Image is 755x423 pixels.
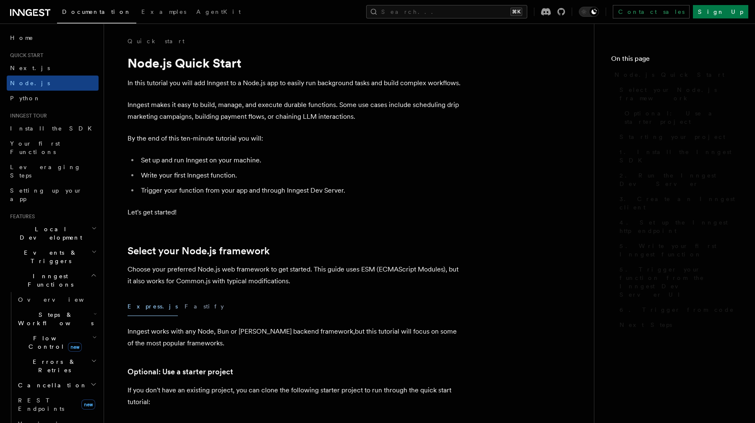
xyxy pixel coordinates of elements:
p: By the end of this ten-minute tutorial you will: [128,133,463,144]
button: Steps & Workflows [15,307,99,331]
span: Install the SDK [10,125,97,132]
a: Documentation [57,3,136,23]
a: Contact sales [613,5,690,18]
button: Search...⌘K [366,5,527,18]
a: Python [7,91,99,106]
button: Events & Triggers [7,245,99,269]
a: Select your Node.js framework [616,82,738,106]
span: Python [10,95,41,102]
h1: Node.js Quick Start [128,55,463,70]
a: Home [7,30,99,45]
span: 2. Run the Inngest Dev Server [620,171,738,188]
button: Toggle dark mode [579,7,599,17]
span: 3. Create an Inngest client [620,195,738,211]
span: new [81,399,95,410]
p: If you don't have an existing project, you can clone the following starter project to run through... [128,384,463,408]
a: Examples [136,3,191,23]
p: Let's get started! [128,206,463,218]
a: 1. Install the Inngest SDK [616,144,738,168]
li: Set up and run Inngest on your machine. [138,154,463,166]
span: Select your Node.js framework [620,86,738,102]
span: Errors & Retries [15,358,91,374]
span: Home [10,34,34,42]
span: Leveraging Steps [10,164,81,179]
span: Inngest Functions [7,272,91,289]
span: Next Steps [620,321,672,329]
span: Starting your project [620,133,725,141]
a: Overview [15,292,99,307]
span: Node.js Quick Start [614,70,724,79]
p: Choose your preferred Node.js web framework to get started. This guide uses ESM (ECMAScript Modul... [128,264,463,287]
a: AgentKit [191,3,246,23]
button: Local Development [7,222,99,245]
a: 5. Write your first Inngest function [616,238,738,262]
span: Inngest tour [7,112,47,119]
a: Leveraging Steps [7,159,99,183]
a: Optional: Use a starter project [128,366,233,378]
p: In this tutorial you will add Inngest to a Node.js app to easily run background tasks and build c... [128,77,463,89]
a: Starting your project [616,129,738,144]
a: Next Steps [616,317,738,332]
li: Trigger your function from your app and through Inngest Dev Server. [138,185,463,196]
p: Inngest makes it easy to build, manage, and execute durable functions. Some use cases include sch... [128,99,463,123]
span: Optional: Use a starter project [625,109,738,126]
button: Express.js [128,297,178,316]
a: 4. Set up the Inngest http endpoint [616,215,738,238]
span: Setting up your app [10,187,82,202]
span: Local Development [7,225,91,242]
a: Sign Up [693,5,748,18]
a: 2. Run the Inngest Dev Server [616,168,738,191]
a: Select your Node.js framework [128,245,270,257]
span: Features [7,213,35,220]
span: REST Endpoints [18,397,64,412]
span: Quick start [7,52,43,59]
a: REST Endpointsnew [15,393,99,416]
span: Events & Triggers [7,248,91,265]
span: Documentation [62,8,131,15]
span: Examples [141,8,186,15]
p: Inngest works with any Node, Bun or [PERSON_NAME] backend framework,but this tutorial will focus ... [128,326,463,349]
a: 3. Create an Inngest client [616,191,738,215]
span: Your first Functions [10,140,60,155]
a: 6. Trigger from code [616,302,738,317]
span: AgentKit [196,8,241,15]
a: Install the SDK [7,121,99,136]
span: 6. Trigger from code [620,305,734,314]
a: Optional: Use a starter project [621,106,738,129]
button: Errors & Retries [15,354,99,378]
span: Overview [18,296,104,303]
span: Node.js [10,80,50,86]
span: Steps & Workflows [15,311,94,327]
button: Fastify [185,297,224,316]
span: 5. Trigger your function from the Inngest Dev Server UI [620,265,738,299]
span: Next.js [10,65,50,71]
a: Your first Functions [7,136,99,159]
span: Flow Control [15,334,92,351]
a: Node.js Quick Start [611,67,738,82]
button: Cancellation [15,378,99,393]
h4: On this page [611,54,738,67]
span: 5. Write your first Inngest function [620,242,738,258]
button: Flow Controlnew [15,331,99,354]
a: Next.js [7,60,99,76]
li: Write your first Inngest function. [138,170,463,181]
button: Inngest Functions [7,269,99,292]
span: 4. Set up the Inngest http endpoint [620,218,738,235]
a: Quick start [128,37,185,45]
a: Setting up your app [7,183,99,206]
span: 1. Install the Inngest SDK [620,148,738,164]
kbd: ⌘K [510,8,522,16]
span: new [68,342,82,352]
span: Cancellation [15,381,87,389]
a: 5. Trigger your function from the Inngest Dev Server UI [616,262,738,302]
a: Node.js [7,76,99,91]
